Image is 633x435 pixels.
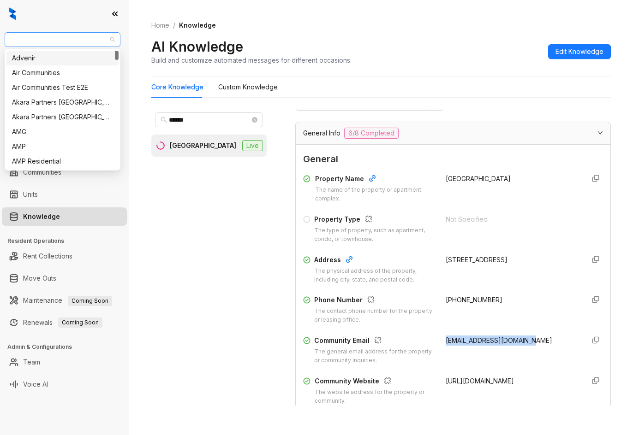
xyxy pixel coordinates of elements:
[12,141,113,152] div: AMP
[315,376,435,388] div: Community Website
[2,247,127,265] li: Rent Collections
[315,174,435,186] div: Property Name
[446,336,552,344] span: [EMAIL_ADDRESS][DOMAIN_NAME]
[218,82,278,92] div: Custom Knowledge
[446,377,514,385] span: [URL][DOMAIN_NAME]
[23,185,38,204] a: Units
[179,21,216,29] span: Knowledge
[296,122,610,144] div: General Info6/8 Completed
[12,112,113,122] div: Akara Partners [GEOGRAPHIC_DATA]
[12,82,113,93] div: Air Communities Test E2E
[2,185,127,204] li: Units
[12,68,113,78] div: Air Communities
[12,53,113,63] div: Advenir
[303,128,340,138] span: General Info
[173,20,175,30] li: /
[23,353,40,371] a: Team
[2,269,127,288] li: Move Outs
[314,335,435,347] div: Community Email
[314,295,435,307] div: Phone Number
[170,141,236,151] div: [GEOGRAPHIC_DATA]
[303,152,603,166] span: General
[2,353,127,371] li: Team
[23,163,61,182] a: Communities
[2,123,127,142] li: Collections
[2,375,127,394] li: Voice AI
[6,95,119,110] div: Akara Partners Nashville
[10,33,115,47] span: RR Living
[2,207,127,226] li: Knowledge
[68,296,112,306] span: Coming Soon
[314,347,435,365] div: The general email address for the property or community inquiries.
[2,163,127,182] li: Communities
[12,127,113,137] div: AMG
[446,175,511,182] span: [GEOGRAPHIC_DATA]
[6,110,119,124] div: Akara Partners Phoenix
[446,255,577,265] div: [STREET_ADDRESS]
[151,82,203,92] div: Core Knowledge
[6,51,119,65] div: Advenir
[151,38,243,55] h2: AI Knowledge
[2,62,127,80] li: Leads
[2,101,127,120] li: Leasing
[315,186,435,203] div: The name of the property or apartment complex.
[252,117,257,123] span: close-circle
[446,296,502,304] span: [PHONE_NUMBER]
[6,124,119,139] div: AMG
[6,80,119,95] div: Air Communities Test E2E
[6,65,119,80] div: Air Communities
[149,20,171,30] a: Home
[12,97,113,107] div: Akara Partners [GEOGRAPHIC_DATA]
[242,140,263,151] span: Live
[12,156,113,166] div: AMP Residential
[2,313,127,332] li: Renewals
[344,128,399,139] span: 6/8 Completed
[446,214,577,224] div: Not Specified
[597,130,603,135] span: expanded
[7,237,129,245] h3: Resident Operations
[6,139,119,154] div: AMP
[23,247,72,265] a: Rent Collections
[314,267,435,284] div: The physical address of the property, including city, state, and postal code.
[314,226,435,244] div: The type of property, such as apartment, condo, or townhouse.
[151,55,352,65] div: Build and customize automated messages for different occasions.
[23,269,56,288] a: Move Outs
[314,255,435,267] div: Address
[161,117,167,123] span: search
[315,388,435,406] div: The website address for the property or community.
[9,7,16,20] img: logo
[7,343,129,351] h3: Admin & Configurations
[548,44,611,59] button: Edit Knowledge
[555,47,603,57] span: Edit Knowledge
[6,154,119,169] div: AMP Residential
[2,291,127,310] li: Maintenance
[314,214,435,226] div: Property Type
[23,313,102,332] a: RenewalsComing Soon
[23,207,60,226] a: Knowledge
[314,307,435,324] div: The contact phone number for the property or leasing office.
[58,317,102,328] span: Coming Soon
[23,375,48,394] a: Voice AI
